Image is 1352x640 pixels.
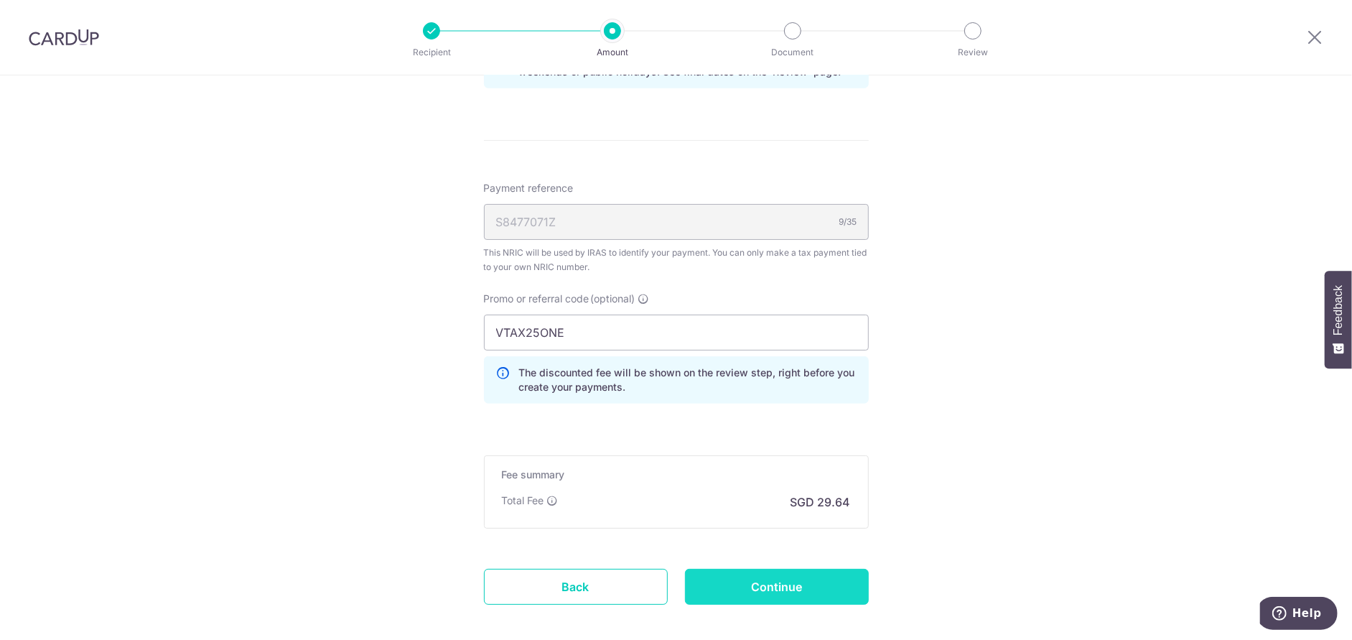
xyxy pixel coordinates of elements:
span: Feedback [1332,285,1345,335]
p: SGD 29.64 [791,493,851,511]
span: Payment reference [484,181,574,195]
p: Recipient [378,45,485,60]
p: Total Fee [502,493,544,508]
div: 9/35 [839,215,857,229]
input: Continue [685,569,869,605]
span: (optional) [591,292,635,306]
iframe: Opens a widget where you can find more information [1260,597,1338,633]
img: CardUp [29,29,99,46]
p: Review [920,45,1026,60]
button: Feedback - Show survey [1325,271,1352,368]
p: Amount [559,45,666,60]
span: Promo or referral code [484,292,589,306]
p: The discounted fee will be shown on the review step, right before you create your payments. [519,366,857,394]
h5: Fee summary [502,468,851,482]
a: Back [484,569,668,605]
div: This NRIC will be used by IRAS to identify your payment. You can only make a tax payment tied to ... [484,246,869,274]
p: Document [740,45,846,60]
